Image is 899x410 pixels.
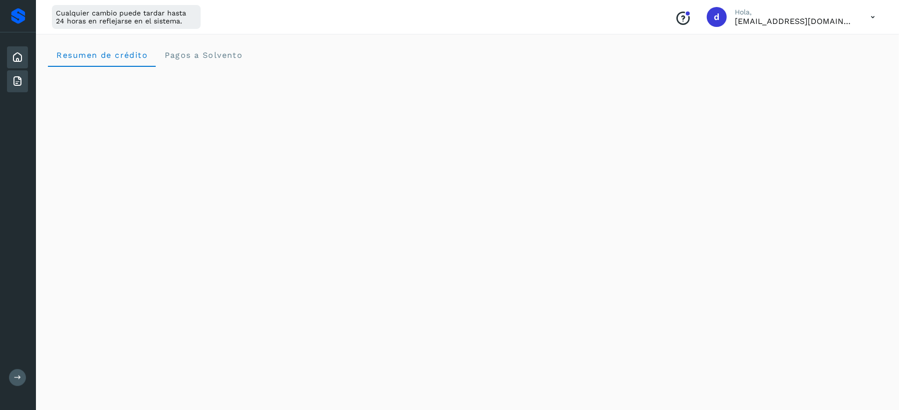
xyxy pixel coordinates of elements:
p: dafne.farrera@8w.com.mx [735,16,855,26]
div: Cualquier cambio puede tardar hasta 24 horas en reflejarse en el sistema. [52,5,201,29]
span: Pagos a Solvento [164,50,243,60]
div: Inicio [7,46,28,68]
span: Resumen de crédito [56,50,148,60]
p: Hola, [735,8,855,16]
div: Facturas [7,70,28,92]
